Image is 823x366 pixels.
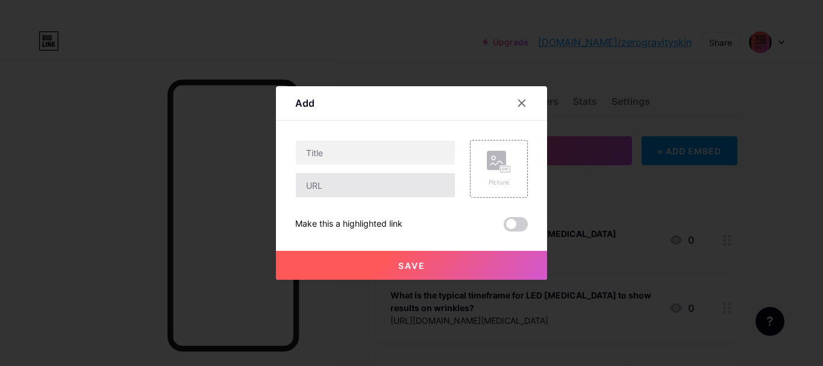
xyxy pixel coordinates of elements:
[295,217,402,232] div: Make this a highlighted link
[296,140,455,165] input: Title
[296,173,455,197] input: URL
[398,260,425,271] span: Save
[276,251,547,280] button: Save
[487,178,511,187] div: Picture
[295,96,314,110] div: Add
